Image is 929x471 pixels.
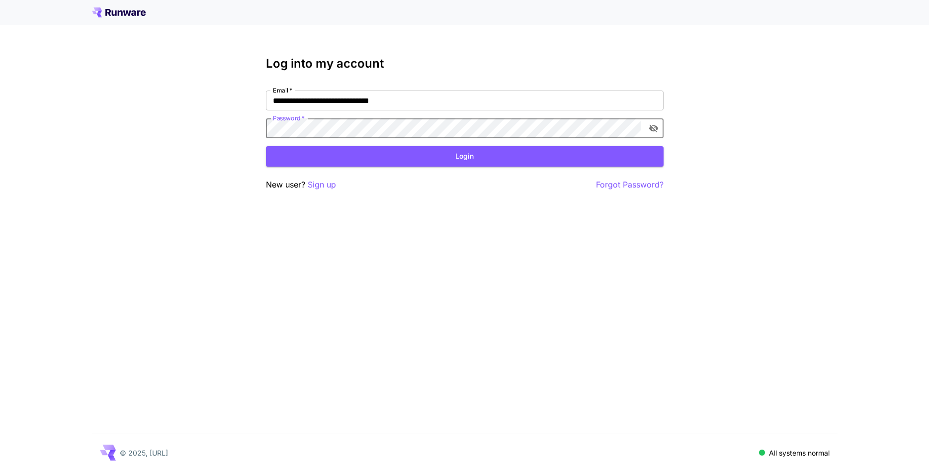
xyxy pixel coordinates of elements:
button: toggle password visibility [645,119,663,137]
h3: Log into my account [266,57,664,71]
p: New user? [266,179,336,191]
button: Sign up [308,179,336,191]
button: Login [266,146,664,167]
p: © 2025, [URL] [120,448,168,458]
label: Email [273,86,292,94]
p: All systems normal [769,448,830,458]
button: Forgot Password? [596,179,664,191]
label: Password [273,114,305,122]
